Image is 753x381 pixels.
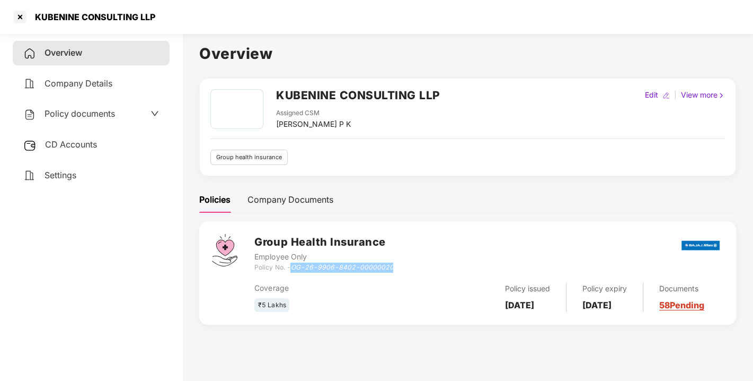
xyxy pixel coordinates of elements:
[199,193,231,206] div: Policies
[45,139,97,150] span: CD Accounts
[254,263,393,273] div: Policy No. -
[643,89,660,101] div: Edit
[199,42,736,65] h1: Overview
[659,283,704,295] div: Documents
[254,234,393,250] h3: Group Health Insurance
[45,170,76,180] span: Settings
[247,193,333,206] div: Company Documents
[254,282,411,294] div: Coverage
[23,108,36,121] img: svg+xml;base64,PHN2ZyB4bWxucz0iaHR0cDovL3d3dy53My5vcmcvMjAwMC9zdmciIHdpZHRoPSIyNCIgaGVpZ2h0PSIyNC...
[23,77,36,90] img: svg+xml;base64,PHN2ZyB4bWxucz0iaHR0cDovL3d3dy53My5vcmcvMjAwMC9zdmciIHdpZHRoPSIyNCIgaGVpZ2h0PSIyNC...
[717,92,725,99] img: rightIcon
[23,47,36,60] img: svg+xml;base64,PHN2ZyB4bWxucz0iaHR0cDovL3d3dy53My5vcmcvMjAwMC9zdmciIHdpZHRoPSIyNCIgaGVpZ2h0PSIyNC...
[210,150,288,165] div: Group health insurance
[582,283,627,295] div: Policy expiry
[29,12,155,22] div: KUBENINE CONSULTING LLP
[212,234,237,266] img: svg+xml;base64,PHN2ZyB4bWxucz0iaHR0cDovL3d3dy53My5vcmcvMjAwMC9zdmciIHdpZHRoPSI0Ny43MTQiIGhlaWdodD...
[582,300,612,310] b: [DATE]
[505,283,550,295] div: Policy issued
[45,108,115,119] span: Policy documents
[659,300,704,310] a: 58 Pending
[679,89,727,101] div: View more
[150,109,159,118] span: down
[23,139,37,152] img: svg+xml;base64,PHN2ZyB3aWR0aD0iMjUiIGhlaWdodD0iMjQiIHZpZXdCb3g9IjAgMCAyNSAyNCIgZmlsbD0ibm9uZSIgeG...
[276,118,351,130] div: [PERSON_NAME] P K
[45,78,112,89] span: Company Details
[662,92,670,99] img: editIcon
[45,47,82,58] span: Overview
[276,86,440,104] h2: KUBENINE CONSULTING LLP
[254,251,393,263] div: Employee Only
[23,169,36,182] img: svg+xml;base64,PHN2ZyB4bWxucz0iaHR0cDovL3d3dy53My5vcmcvMjAwMC9zdmciIHdpZHRoPSIyNCIgaGVpZ2h0PSIyNC...
[681,233,720,257] img: bajaj.png
[672,89,679,101] div: |
[276,108,351,118] div: Assigned CSM
[290,263,393,271] i: OG-26-9906-8402-00000020
[505,300,534,310] b: [DATE]
[254,298,289,313] div: ₹5 Lakhs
